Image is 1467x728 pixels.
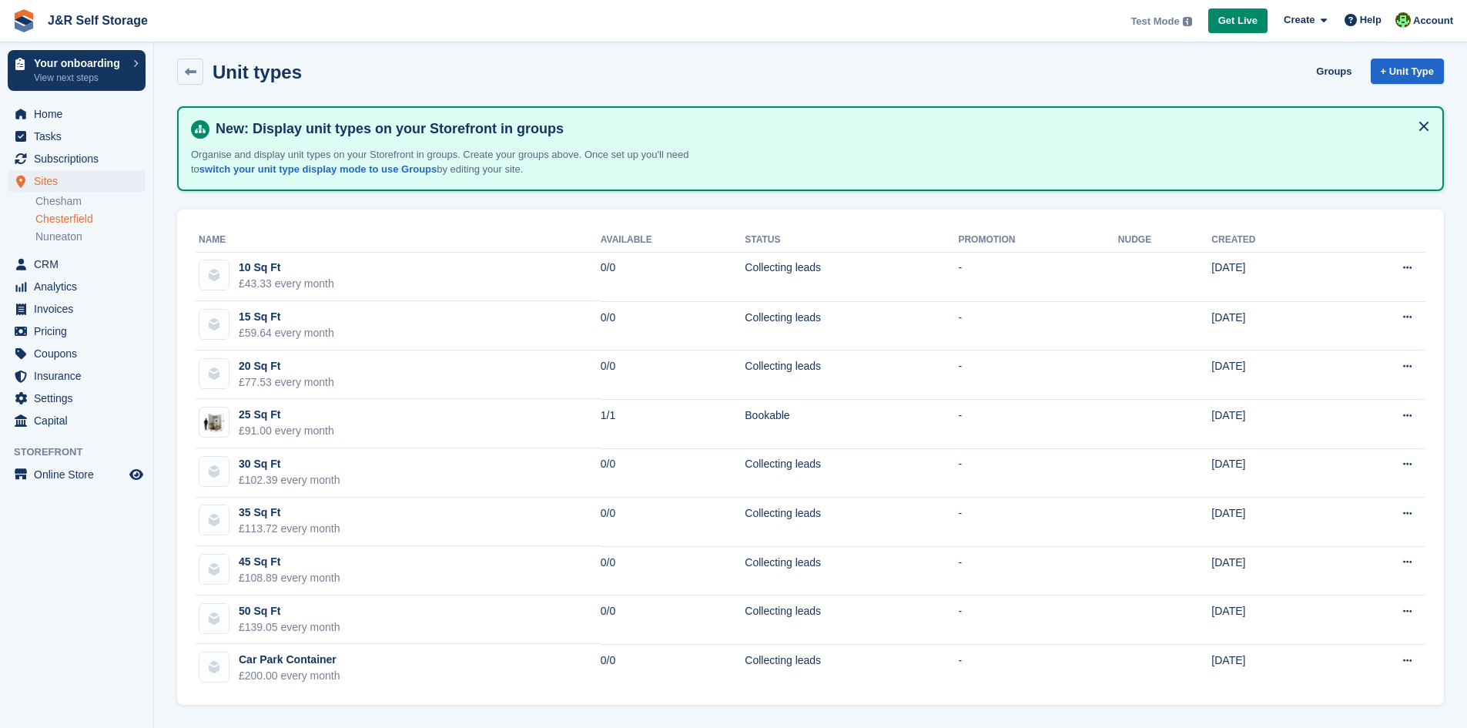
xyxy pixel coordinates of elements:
a: menu [8,170,146,192]
span: Sites [34,170,126,192]
td: [DATE] [1211,351,1335,400]
td: [DATE] [1211,644,1335,693]
td: Collecting leads [745,301,958,351]
td: - [958,644,1117,693]
td: 1/1 [601,399,745,448]
div: 10 Sq Ft [239,260,334,276]
a: Preview store [127,465,146,484]
td: [DATE] [1211,301,1335,351]
img: blank-unit-type-icon-ffbac7b88ba66c5e286b0e438baccc4b9c83835d4c34f86887a83fc20ec27e7b.svg [199,359,229,388]
div: £59.64 every month [239,325,334,341]
a: menu [8,126,146,147]
td: Collecting leads [745,546,958,595]
td: Bookable [745,399,958,448]
p: Your onboarding [34,58,126,69]
td: 0/0 [601,351,745,400]
td: [DATE] [1211,595,1335,645]
td: 0/0 [601,448,745,498]
img: blank-unit-type-icon-ffbac7b88ba66c5e286b0e438baccc4b9c83835d4c34f86887a83fc20ec27e7b.svg [199,604,229,633]
td: 0/0 [601,644,745,693]
td: [DATE] [1211,546,1335,595]
span: Pricing [34,320,126,342]
a: menu [8,410,146,431]
a: J&R Self Storage [42,8,154,33]
a: switch your unit type display mode to use Groups [199,163,437,175]
a: menu [8,148,146,169]
span: Home [34,103,126,125]
a: + Unit Type [1371,59,1444,84]
div: 30 Sq Ft [239,456,340,472]
th: Available [601,228,745,253]
span: Create [1284,12,1315,28]
img: stora-icon-8386f47178a22dfd0bd8f6a31ec36ba5ce8667c1dd55bd0f319d3a0aa187defe.svg [12,9,35,32]
span: Help [1360,12,1382,28]
span: Invoices [34,298,126,320]
img: blank-unit-type-icon-ffbac7b88ba66c5e286b0e438baccc4b9c83835d4c34f86887a83fc20ec27e7b.svg [199,555,229,584]
span: Account [1413,13,1453,29]
td: - [958,252,1117,301]
td: - [958,498,1117,547]
a: menu [8,343,146,364]
span: Coupons [34,343,126,364]
td: 0/0 [601,546,745,595]
div: £139.05 every month [239,619,340,636]
p: Organise and display unit types on your Storefront in groups. Create your groups above. Once set ... [191,147,730,177]
span: Get Live [1218,13,1258,29]
td: - [958,301,1117,351]
span: Capital [34,410,126,431]
span: Analytics [34,276,126,297]
span: Subscriptions [34,148,126,169]
span: Test Mode [1130,14,1179,29]
span: Online Store [34,464,126,485]
td: 0/0 [601,301,745,351]
img: icon-info-grey-7440780725fd019a000dd9b08b2336e03edf1995a4989e88bcd33f0948082b44.svg [1183,17,1192,26]
th: Nudge [1118,228,1212,253]
div: £200.00 every month [239,668,340,684]
img: blank-unit-type-icon-ffbac7b88ba66c5e286b0e438baccc4b9c83835d4c34f86887a83fc20ec27e7b.svg [199,505,229,535]
a: menu [8,298,146,320]
div: 20 Sq Ft [239,358,334,374]
td: 0/0 [601,498,745,547]
a: Chesham [35,194,146,209]
div: 25 Sq Ft [239,407,334,423]
td: - [958,351,1117,400]
a: Groups [1310,59,1358,84]
td: - [958,448,1117,498]
img: blank-unit-type-icon-ffbac7b88ba66c5e286b0e438baccc4b9c83835d4c34f86887a83fc20ec27e7b.svg [199,260,229,290]
td: [DATE] [1211,399,1335,448]
img: blank-unit-type-icon-ffbac7b88ba66c5e286b0e438baccc4b9c83835d4c34f86887a83fc20ec27e7b.svg [199,457,229,486]
a: Nuneaton [35,230,146,244]
div: 15 Sq Ft [239,309,334,325]
td: Collecting leads [745,252,958,301]
th: Name [196,228,601,253]
div: £102.39 every month [239,472,340,488]
a: menu [8,365,146,387]
img: blank-unit-type-icon-ffbac7b88ba66c5e286b0e438baccc4b9c83835d4c34f86887a83fc20ec27e7b.svg [199,653,229,682]
a: menu [8,387,146,409]
a: Get Live [1208,8,1268,34]
th: Promotion [958,228,1117,253]
span: Settings [34,387,126,409]
td: [DATE] [1211,448,1335,498]
th: Created [1211,228,1335,253]
span: Storefront [14,445,153,460]
div: £43.33 every month [239,276,334,292]
img: 25-sqft-unit.jpg [199,411,229,434]
td: 0/0 [601,252,745,301]
h4: New: Display unit types on your Storefront in groups [209,120,1430,138]
td: [DATE] [1211,252,1335,301]
span: CRM [34,253,126,275]
td: Collecting leads [745,595,958,645]
a: menu [8,253,146,275]
div: Car Park Container [239,652,340,668]
span: Tasks [34,126,126,147]
td: - [958,546,1117,595]
a: menu [8,103,146,125]
td: Collecting leads [745,448,958,498]
div: 35 Sq Ft [239,505,340,521]
div: 50 Sq Ft [239,603,340,619]
span: Insurance [34,365,126,387]
td: - [958,595,1117,645]
img: Steve Pollicott [1395,12,1411,28]
a: Your onboarding View next steps [8,50,146,91]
